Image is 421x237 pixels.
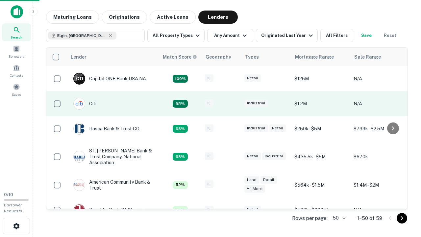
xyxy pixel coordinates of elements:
[397,213,407,224] button: Go to next page
[330,213,347,223] div: 50
[244,99,268,107] div: Industrial
[262,152,286,160] div: Industrial
[202,48,241,66] th: Geography
[76,75,83,82] p: C O
[291,141,350,172] td: $435.5k - $5M
[163,53,196,61] h6: Match Score
[73,98,96,110] div: Citi
[2,23,31,41] a: Search
[269,124,286,132] div: Retail
[291,48,350,66] th: Mortgage Range
[292,214,328,222] p: Rows per page:
[46,11,99,24] button: Maturing Loans
[261,32,315,39] div: Originated Last Year
[350,197,409,223] td: N/A
[260,176,277,184] div: Retail
[147,29,205,42] button: All Property Types
[2,62,31,79] a: Contacts
[159,48,202,66] th: Capitalize uses an advanced AI algorithm to match your search with the best lender. The match sco...
[73,123,140,135] div: Itasca Bank & Trust CO.
[73,204,145,216] div: Republic Bank Of Chicago
[11,35,22,40] span: Search
[357,214,382,222] p: 1–50 of 59
[205,99,213,107] div: IL
[4,203,22,213] span: Borrower Requests
[205,180,213,188] div: IL
[205,206,213,213] div: IL
[71,53,87,61] div: Lender
[198,11,238,24] button: Lenders
[241,48,291,66] th: Types
[4,192,13,197] span: 0 / 10
[205,74,213,82] div: IL
[244,74,261,82] div: Retail
[74,123,85,134] img: picture
[291,91,350,116] td: $1.2M
[205,152,213,160] div: IL
[11,5,23,18] img: capitalize-icon.png
[10,73,23,78] span: Contacts
[380,29,401,42] button: Reset
[291,116,350,141] td: $250k - $5M
[173,100,188,108] div: Capitalize uses an advanced AI algorithm to match your search with the best lender. The match sco...
[163,53,197,61] div: Capitalize uses an advanced AI algorithm to match your search with the best lender. The match sco...
[173,125,188,133] div: Capitalize uses an advanced AI algorithm to match your search with the best lender. The match sco...
[256,29,318,42] button: Originated Last Year
[350,116,409,141] td: $799k - $2.5M
[244,185,265,193] div: + 1 more
[74,204,85,216] img: picture
[320,29,353,42] button: All Filters
[350,172,409,197] td: $1.4M - $2M
[173,206,188,214] div: Capitalize uses an advanced AI algorithm to match your search with the best lender. The match sco...
[244,176,259,184] div: Land
[350,48,409,66] th: Sale Range
[207,29,253,42] button: Any Amount
[244,152,261,160] div: Retail
[9,54,24,59] span: Borrowers
[150,11,196,24] button: Active Loans
[2,81,31,98] a: Saved
[206,53,231,61] div: Geography
[173,153,188,161] div: Capitalize uses an advanced AI algorithm to match your search with the best lender. The match sco...
[173,75,188,83] div: Capitalize uses an advanced AI algorithm to match your search with the best lender. The match sco...
[291,66,350,91] td: $125M
[245,53,259,61] div: Types
[388,184,421,216] iframe: Chat Widget
[173,181,188,189] div: Capitalize uses an advanced AI algorithm to match your search with the best lender. The match sco...
[74,98,85,109] img: picture
[57,33,107,39] span: Elgin, [GEOGRAPHIC_DATA], [GEOGRAPHIC_DATA]
[244,206,261,213] div: Retail
[244,124,268,132] div: Industrial
[12,92,21,97] span: Saved
[295,53,334,61] div: Mortgage Range
[102,11,147,24] button: Originations
[350,66,409,91] td: N/A
[291,172,350,197] td: $564k - $1.5M
[350,141,409,172] td: $670k
[350,91,409,116] td: N/A
[73,179,152,191] div: American Community Bank & Trust
[67,48,159,66] th: Lender
[291,197,350,223] td: $500k - $880.5k
[74,179,85,191] img: picture
[73,73,146,85] div: Capital ONE Bank USA NA
[356,29,377,42] button: Save your search to get updates of matches that match your search criteria.
[73,148,152,166] div: ST. [PERSON_NAME] Bank & Trust Company, National Association
[205,124,213,132] div: IL
[2,42,31,60] a: Borrowers
[74,151,85,162] img: picture
[354,53,381,61] div: Sale Range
